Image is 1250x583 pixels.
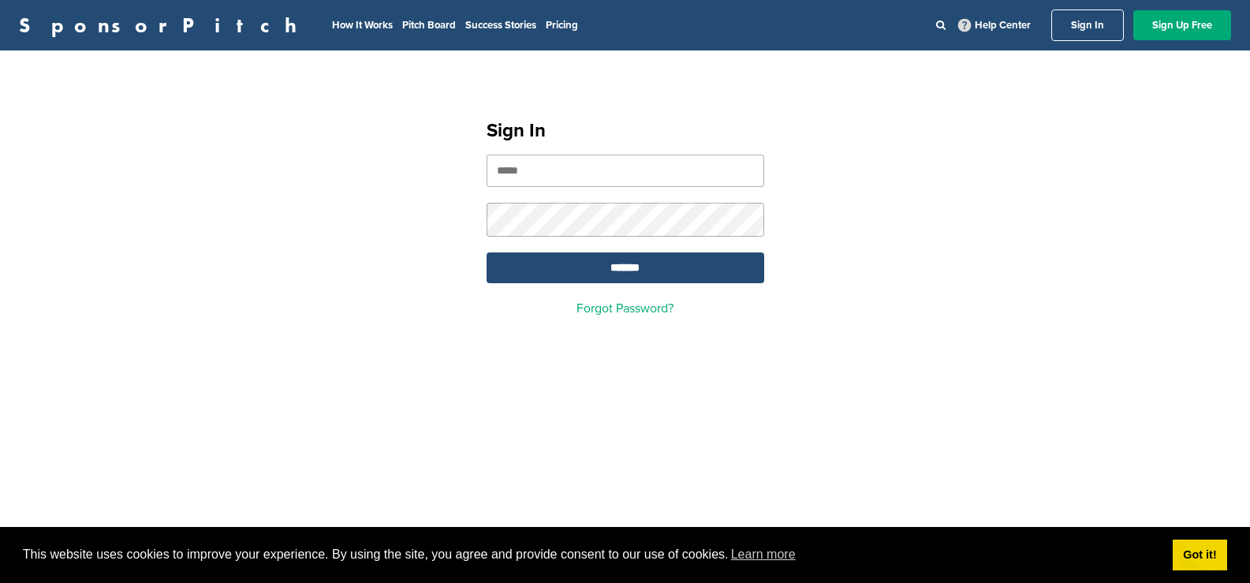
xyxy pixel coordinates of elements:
a: Pitch Board [402,19,456,32]
a: SponsorPitch [19,15,307,36]
a: Forgot Password? [576,301,674,316]
a: Pricing [546,19,578,32]
a: Success Stories [465,19,536,32]
a: Sign Up Free [1133,10,1231,40]
a: How It Works [332,19,393,32]
span: This website uses cookies to improve your experience. By using the site, you agree and provide co... [23,543,1160,566]
a: Help Center [955,16,1034,35]
a: Sign In [1051,9,1124,41]
a: learn more about cookies [729,543,798,566]
iframe: Button to launch messaging window [1187,520,1237,570]
h1: Sign In [487,117,764,145]
a: dismiss cookie message [1173,540,1227,571]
